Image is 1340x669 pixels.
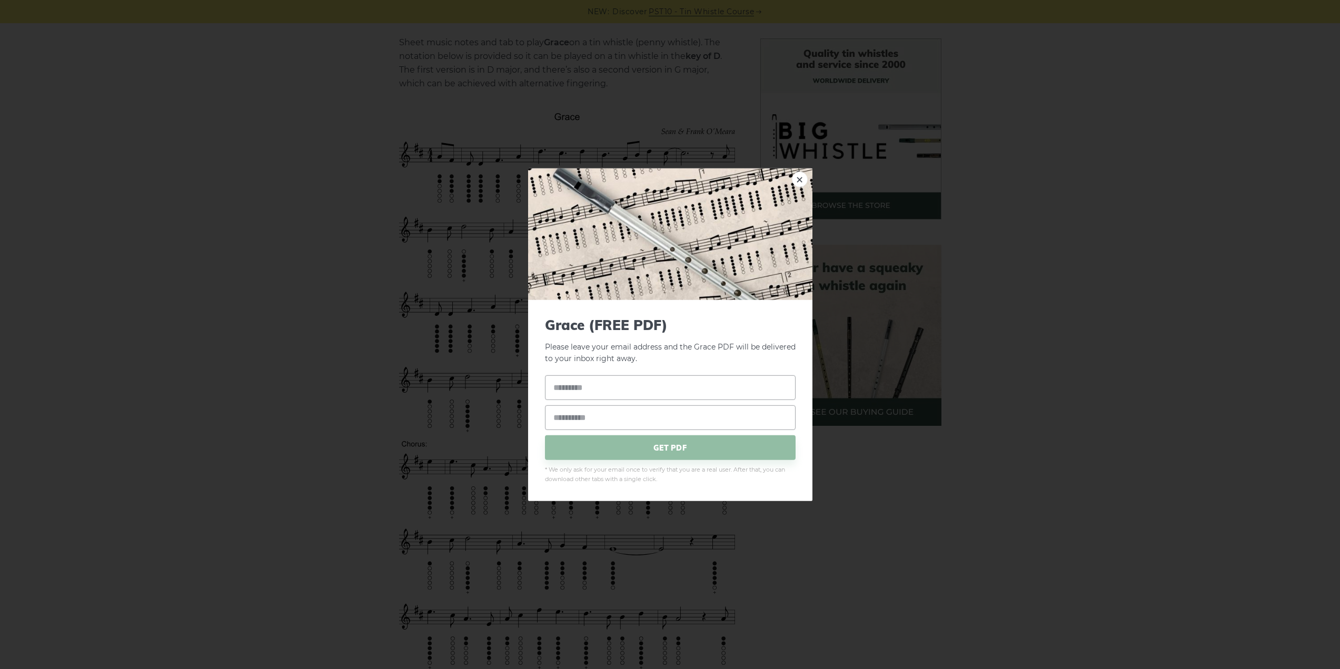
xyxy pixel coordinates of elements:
[545,465,796,484] span: * We only ask for your email once to verify that you are a real user. After that, you can downloa...
[792,171,808,187] a: ×
[528,168,812,299] img: Tin Whistle Tab Preview
[545,316,796,333] span: Grace (FREE PDF)
[545,316,796,365] p: Please leave your email address and the Grace PDF will be delivered to your inbox right away.
[545,435,796,460] span: GET PDF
